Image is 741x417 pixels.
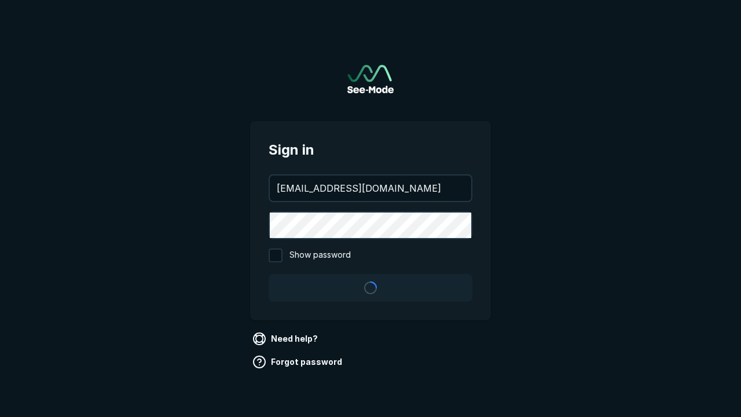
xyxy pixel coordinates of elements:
img: See-Mode Logo [347,65,394,93]
span: Sign in [269,140,472,160]
input: your@email.com [270,175,471,201]
a: Go to sign in [347,65,394,93]
a: Need help? [250,330,322,348]
span: Show password [289,248,351,262]
a: Forgot password [250,353,347,371]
